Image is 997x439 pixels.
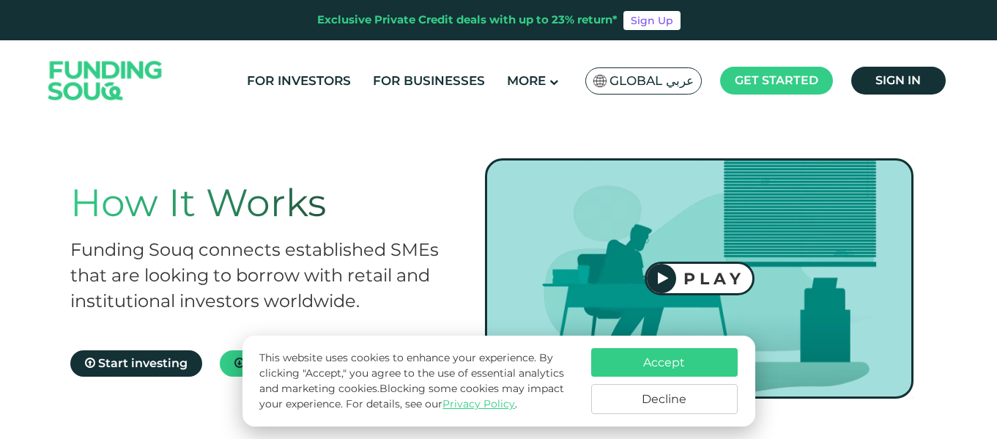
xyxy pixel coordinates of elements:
span: Blocking some cookies may impact your experience. [259,382,564,410]
span: Global عربي [609,73,694,89]
span: Sign in [875,73,921,87]
span: For details, see our . [346,397,517,410]
h2: Funding Souq connects established SMEs that are looking to borrow with retail and institutional i... [70,237,456,314]
span: Start investing [98,356,188,370]
span: More [507,73,546,88]
a: Privacy Policy [442,397,515,410]
img: SA Flag [593,75,607,87]
div: Exclusive Private Credit deals with up to 23% return* [317,12,618,29]
a: For Businesses [369,69,489,93]
span: Get started [735,73,818,87]
a: Start investing [70,350,202,377]
a: For Investors [243,69,355,93]
a: Sign Up [623,11,681,30]
button: Accept [591,348,738,377]
p: This website uses cookies to enhance your experience. By clicking "Accept," you agree to the use ... [259,350,576,412]
div: PLAY [676,269,752,289]
a: Get funded [220,350,330,377]
a: Sign in [851,67,946,95]
button: PLAY [645,262,755,295]
button: Decline [591,384,738,414]
img: Logo [34,44,177,118]
h1: How It Works [70,180,456,226]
